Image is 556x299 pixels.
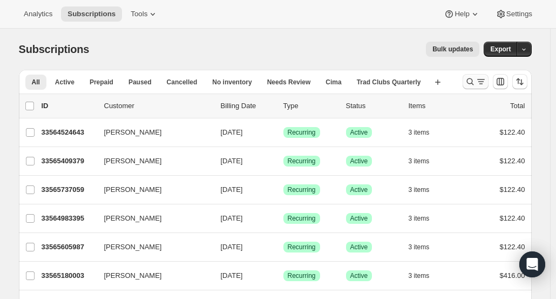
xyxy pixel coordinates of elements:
button: 3 items [409,268,442,283]
span: [DATE] [221,185,243,194]
span: Subscriptions [19,43,90,55]
span: Active [350,128,368,137]
span: Cima [326,78,341,87]
span: Active [350,185,368,194]
span: Tools [131,10,147,18]
div: 33565737059[PERSON_NAME][DATE]SuccessRecurringSuccessActive3 items$122.40 [42,182,525,197]
span: 3 items [409,157,430,165]
span: [PERSON_NAME] [104,242,162,253]
span: $122.40 [500,243,525,251]
p: Billing Date [221,101,275,111]
span: All [32,78,40,87]
span: Recurring [288,214,316,223]
span: $122.40 [500,185,525,194]
button: Tools [124,6,165,22]
button: 3 items [409,182,442,197]
button: Customize table column order and visibility [493,74,508,89]
p: Customer [104,101,212,111]
span: $122.40 [500,128,525,136]
span: 3 items [409,271,430,280]
button: Export [484,42,517,57]
span: $122.40 [500,214,525,222]
p: 33565737059 [42,184,96,195]
button: 3 items [409,211,442,226]
button: [PERSON_NAME] [98,181,206,198]
span: Prepaid [90,78,113,87]
span: Recurring [288,271,316,280]
button: [PERSON_NAME] [98,238,206,256]
span: Settings [506,10,532,18]
span: 3 items [409,128,430,137]
span: Cancelled [167,78,198,87]
span: [DATE] [221,157,243,165]
span: Recurring [288,157,316,165]
span: Bulk updates [432,45,473,54]
span: Paused [128,78,152,87]
p: 33564983395 [42,213,96,224]
div: IDCustomerBilling DateTypeStatusItemsTotal [42,101,525,111]
div: Open Intercom Messenger [519,251,545,277]
button: Settings [489,6,539,22]
p: Status [346,101,400,111]
p: 33565605987 [42,242,96,253]
div: 33565180003[PERSON_NAME][DATE]SuccessRecurringSuccessActive3 items$416.00 [42,268,525,283]
span: [DATE] [221,243,243,251]
button: 3 items [409,125,442,140]
span: [PERSON_NAME] [104,127,162,138]
span: Active [350,214,368,223]
button: [PERSON_NAME] [98,152,206,170]
span: No inventory [212,78,252,87]
span: Recurring [288,185,316,194]
span: [DATE] [221,214,243,222]
span: Needs Review [267,78,311,87]
span: Analytics [24,10,52,18]
span: Recurring [288,128,316,137]
span: Trad Clubs Quarterly [357,78,421,87]
button: Create new view [429,75,446,90]
div: Items [409,101,463,111]
span: 3 items [409,243,430,251]
span: [DATE] [221,128,243,136]
span: $122.40 [500,157,525,165]
span: [PERSON_NAME] [104,156,162,167]
button: Subscriptions [61,6,122,22]
div: 33564524643[PERSON_NAME][DATE]SuccessRecurringSuccessActive3 items$122.40 [42,125,525,140]
button: [PERSON_NAME] [98,210,206,227]
div: 33564983395[PERSON_NAME][DATE]SuccessRecurringSuccessActive3 items$122.40 [42,211,525,226]
p: Total [510,101,525,111]
span: 3 items [409,214,430,223]
span: $416.00 [500,271,525,280]
span: Subscriptions [67,10,116,18]
button: Sort the results [512,74,527,89]
span: Active [350,271,368,280]
p: 33565180003 [42,270,96,281]
p: ID [42,101,96,111]
span: Active [350,243,368,251]
span: Active [55,78,74,87]
p: 33564524643 [42,127,96,138]
span: Export [490,45,511,54]
button: Analytics [17,6,59,22]
span: [PERSON_NAME] [104,213,162,224]
span: [PERSON_NAME] [104,270,162,281]
button: 3 items [409,154,442,169]
button: [PERSON_NAME] [98,267,206,284]
button: [PERSON_NAME] [98,124,206,141]
span: [DATE] [221,271,243,280]
button: Help [437,6,486,22]
button: 3 items [409,240,442,255]
p: 33565409379 [42,156,96,167]
span: Help [455,10,469,18]
button: Bulk updates [426,42,479,57]
div: 33565605987[PERSON_NAME][DATE]SuccessRecurringSuccessActive3 items$122.40 [42,240,525,255]
span: Active [350,157,368,165]
span: [PERSON_NAME] [104,184,162,195]
button: Search and filter results [463,74,489,89]
div: Type [283,101,337,111]
span: Recurring [288,243,316,251]
div: 33565409379[PERSON_NAME][DATE]SuccessRecurringSuccessActive3 items$122.40 [42,154,525,169]
span: 3 items [409,185,430,194]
